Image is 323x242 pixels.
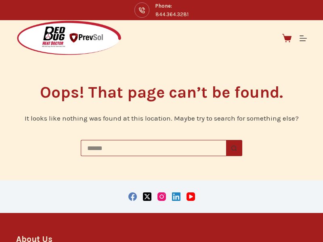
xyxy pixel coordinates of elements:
[128,192,137,201] a: Facebook
[155,11,189,17] a: 844.364.3281
[16,20,122,56] img: Prevsol/Bed Bug Heat Doctor
[16,80,307,104] h1: Oops! That page can’t be found.
[155,2,189,10] span: Phone:
[143,192,151,201] a: X (Twitter)
[81,140,226,156] input: Search for...
[157,192,166,201] a: Instagram
[172,192,180,201] a: LinkedIn
[187,192,195,201] a: YouTube
[226,140,242,156] button: Search button
[25,113,299,124] div: It looks like nothing was found at this location. Maybe try to search for something else?
[300,35,307,42] button: Menu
